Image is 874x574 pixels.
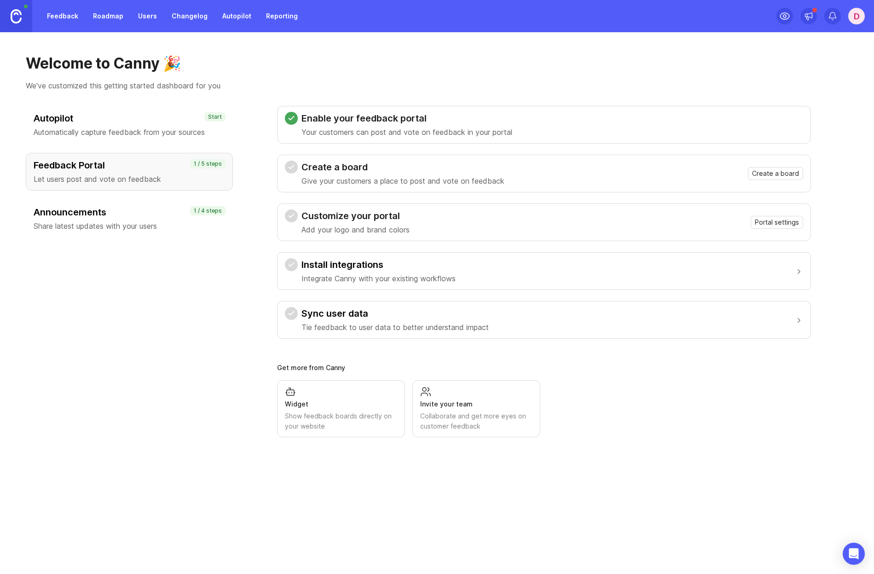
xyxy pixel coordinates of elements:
div: Get more from Canny [277,365,811,371]
a: Feedback [41,8,84,24]
a: Invite your teamCollaborate and get more eyes on customer feedback [412,380,540,437]
h3: Enable your feedback portal [301,112,512,125]
h3: Create a board [301,161,504,174]
p: Automatically capture feedback from your sources [34,127,225,138]
a: Autopilot [217,8,257,24]
p: Integrate Canny with your existing workflows [301,273,456,284]
h1: Welcome to Canny 🎉 [26,54,848,73]
p: Tie feedback to user data to better understand impact [301,322,489,333]
p: Give your customers a place to post and vote on feedback [301,175,504,186]
button: d [848,8,865,24]
a: Changelog [166,8,213,24]
a: Roadmap [87,8,129,24]
h3: Autopilot [34,112,225,125]
p: 1 / 5 steps [194,160,222,168]
p: Add your logo and brand colors [301,224,410,235]
button: Create a board [748,167,803,180]
button: Install integrationsIntegrate Canny with your existing workflows [285,253,803,290]
div: Open Intercom Messenger [843,543,865,565]
p: Your customers can post and vote on feedback in your portal [301,127,512,138]
h3: Feedback Portal [34,159,225,172]
p: Let users post and vote on feedback [34,174,225,185]
div: Collaborate and get more eyes on customer feedback [420,411,533,431]
p: We've customized this getting started dashboard for you [26,80,848,91]
div: Widget [285,399,397,409]
p: Share latest updates with your users [34,220,225,232]
a: Reporting [260,8,303,24]
span: Create a board [752,169,799,178]
p: 1 / 4 steps [194,207,222,215]
a: WidgetShow feedback boards directly on your website [277,380,405,437]
a: Users [133,8,162,24]
h3: Customize your portal [301,209,410,222]
div: Show feedback boards directly on your website [285,411,397,431]
h3: Sync user data [301,307,489,320]
div: Invite your team [420,399,533,409]
button: AnnouncementsShare latest updates with your users1 / 4 steps [26,200,233,238]
button: Sync user dataTie feedback to user data to better understand impact [285,301,803,338]
button: AutopilotAutomatically capture feedback from your sourcesStart [26,106,233,144]
button: Portal settings [751,216,803,229]
h3: Announcements [34,206,225,219]
button: Feedback PortalLet users post and vote on feedback1 / 5 steps [26,153,233,191]
img: Canny Home [11,9,22,23]
p: Start [208,113,222,121]
h3: Install integrations [301,258,456,271]
span: Portal settings [755,218,799,227]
